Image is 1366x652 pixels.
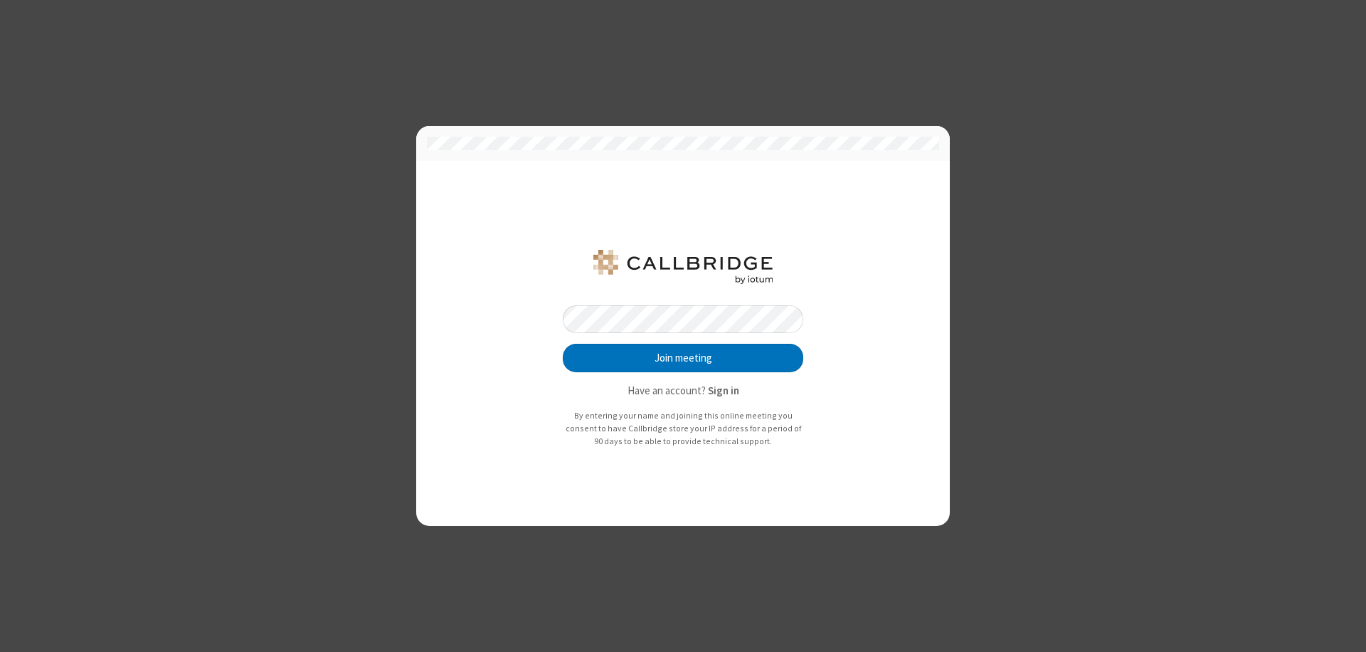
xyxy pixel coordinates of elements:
img: QA Selenium DO NOT DELETE OR CHANGE [591,250,775,284]
p: By entering your name and joining this online meeting you consent to have Callbridge store your I... [563,409,803,447]
strong: Sign in [708,384,739,397]
p: Have an account? [563,383,803,399]
button: Join meeting [563,344,803,372]
button: Sign in [708,383,739,399]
